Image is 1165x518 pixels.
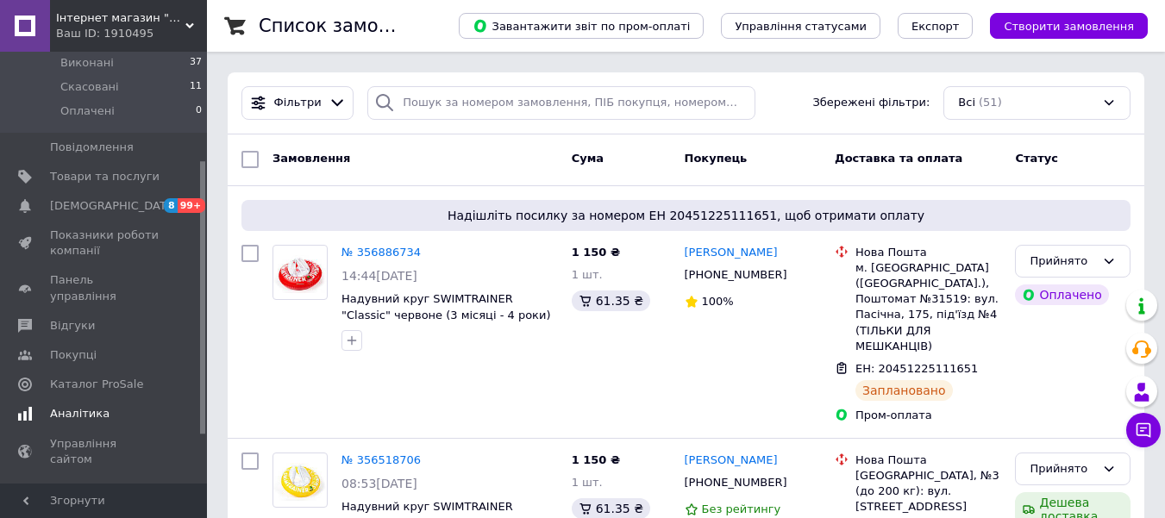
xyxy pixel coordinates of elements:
span: 8 [164,198,178,213]
span: 1 шт. [572,268,603,281]
span: Завантажити звіт по пром-оплаті [473,18,690,34]
span: Повідомлення [50,140,134,155]
span: Гаманець компанії [50,481,160,512]
div: Прийнято [1030,253,1095,271]
input: Пошук за номером замовлення, ПІБ покупця, номером телефону, Email, номером накладної [367,86,755,120]
span: Показники роботи компанії [50,228,160,259]
span: Доставка та оплата [835,152,962,165]
span: 99+ [178,198,206,213]
span: 14:44[DATE] [341,269,417,283]
a: № 356518706 [341,453,421,466]
span: Всі [958,95,975,111]
a: Створити замовлення [973,19,1148,32]
span: (51) [979,96,1002,109]
span: 1 150 ₴ [572,246,620,259]
div: [GEOGRAPHIC_DATA], №3 (до 200 кг): вул. [STREET_ADDRESS] [855,468,1001,515]
span: Скасовані [60,79,119,95]
span: Створити замовлення [1004,20,1134,33]
span: 1 шт. [572,476,603,489]
a: Фото товару [272,452,328,508]
span: Статус [1015,152,1058,165]
span: 11 [190,79,202,95]
img: Фото товару [273,251,327,293]
button: Експорт [898,13,974,39]
span: [DEMOGRAPHIC_DATA] [50,198,178,214]
div: Ваш ID: 1910495 [56,26,207,41]
span: Панель управління [50,272,160,303]
div: 61.35 ₴ [572,290,650,311]
span: Аналітика [50,406,110,421]
span: Відгуки [50,318,95,334]
a: [PERSON_NAME] [685,245,778,261]
span: Без рейтингу [702,502,781,515]
div: [PHONE_NUMBER] [681,264,791,286]
span: Інтернет магазин "АЛЬКАТ" [56,10,185,26]
span: Оплачені [60,103,115,119]
button: Управління статусами [721,13,880,39]
span: 0 [196,103,202,119]
div: Нова Пошта [855,245,1001,260]
a: Надувний круг SWIMTRAINER "Classic" червоне (3 місяці - 4 роки) (10110) [341,292,551,337]
a: Фото товару [272,245,328,300]
span: Замовлення [272,152,350,165]
div: м. [GEOGRAPHIC_DATA] ([GEOGRAPHIC_DATA].), Поштомат №31519: вул. Пасічна, 175, під'їзд №4 (ТІЛЬКИ... [855,260,1001,354]
button: Завантажити звіт по пром-оплаті [459,13,704,39]
a: [PERSON_NAME] [685,452,778,469]
span: Виконані [60,55,114,71]
span: Каталог ProSale [50,377,143,392]
span: Покупці [50,347,97,363]
div: Пром-оплата [855,408,1001,423]
button: Створити замовлення [990,13,1148,39]
span: 100% [702,295,734,308]
span: Збережені фільтри: [812,95,930,111]
div: [PHONE_NUMBER] [681,471,791,494]
span: ЕН: 20451225111651 [855,362,978,375]
div: Нова Пошта [855,452,1001,468]
span: Надішліть посилку за номером ЕН 20451225111651, щоб отримати оплату [248,207,1124,224]
span: Управління статусами [735,20,867,33]
span: 08:53[DATE] [341,477,417,490]
span: Покупець [685,152,748,165]
div: Прийнято [1030,460,1095,478]
button: Чат з покупцем [1126,413,1161,447]
span: Управління сайтом [50,436,160,467]
span: Експорт [911,20,960,33]
span: 37 [190,55,202,71]
img: Фото товару [273,459,327,501]
h1: Список замовлень [259,16,434,36]
span: 1 150 ₴ [572,453,620,466]
div: Заплановано [855,380,953,401]
span: Cума [572,152,604,165]
a: № 356886734 [341,246,421,259]
span: Фільтри [274,95,322,111]
span: Товари та послуги [50,169,160,184]
div: Оплачено [1015,284,1108,305]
